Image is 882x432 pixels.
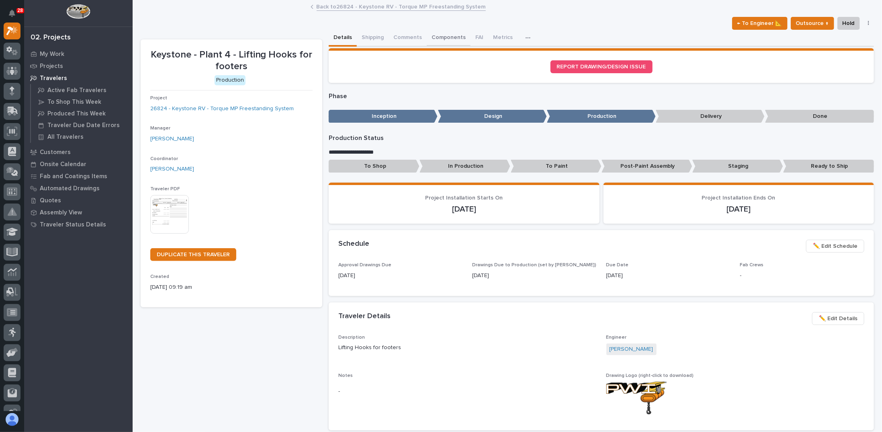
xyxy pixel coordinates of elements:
div: 02. Projects [31,33,71,42]
a: Travelers [24,72,133,84]
button: Outsource ↑ [791,17,834,30]
p: Projects [40,63,63,70]
p: Staging [692,160,783,173]
a: Active Fab Travelers [31,84,133,96]
span: Manager [150,126,170,131]
span: Created [150,274,169,279]
button: ← To Engineer 📐 [732,17,788,30]
p: Automated Drawings [40,185,100,192]
p: Phase [329,93,874,100]
a: To Shop This Week [31,96,133,107]
button: Details [329,30,357,47]
img: Workspace Logo [66,4,90,19]
button: ✏️ Edit Details [812,312,864,325]
span: Traveler PDF [150,187,180,191]
p: Production Status [329,134,874,142]
p: In Production [420,160,510,173]
a: REPORT DRAWING/DESIGN ISSUE [550,60,653,73]
button: Comments [389,30,427,47]
p: [DATE] 09:19 am [150,283,313,292]
p: Delivery [656,110,765,123]
p: Keystone - Plant 4 - Lifting Hooks for footers [150,49,313,72]
a: [PERSON_NAME] [610,345,653,354]
a: Assembly View [24,206,133,218]
p: To Shop This Week [47,99,101,106]
a: Onsite Calendar [24,158,133,170]
span: ✏️ Edit Details [819,314,857,323]
p: - [740,272,864,280]
p: [DATE] [338,204,589,214]
p: Assembly View [40,209,82,216]
span: Project Installation Starts On [425,195,503,201]
button: Notifications [4,5,20,22]
a: [PERSON_NAME] [150,135,194,143]
a: DUPLICATE THIS TRAVELER [150,248,236,261]
span: DUPLICATE THIS TRAVELER [157,252,230,257]
span: Due Date [606,263,629,267]
a: 26824 - Keystone RV - Torque MP Freestanding System [150,105,294,113]
span: Approval Drawings Due [338,263,391,267]
button: FAI [471,30,488,47]
p: [DATE] [613,204,864,214]
a: Fab and Coatings Items [24,170,133,182]
p: - [338,387,596,396]
p: All Travelers [47,134,84,141]
button: Metrics [488,30,518,47]
span: Drawings Due to Production (set by [PERSON_NAME]) [472,263,596,267]
p: Travelers [40,75,67,82]
span: Engineer [606,335,627,340]
p: My Work [40,51,64,58]
span: ← To Engineer 📐 [737,19,782,28]
img: V9Q1NMKgj0EXvZVIMGI5SQ0Li-y1PTBi7PVHvCKIh2Y [606,382,667,414]
span: REPORT DRAWING/DESIGN ISSUE [557,64,646,70]
a: My Work [24,48,133,60]
p: [DATE] [338,272,462,280]
span: Outsource ↑ [796,19,829,28]
p: Inception [329,110,438,123]
p: Produced This Week [47,110,106,117]
div: Notifications28 [10,10,20,23]
button: Shipping [357,30,389,47]
button: ✏️ Edit Schedule [806,240,864,253]
p: Traveler Status Details [40,221,106,228]
p: Lifting Hooks for footers [338,344,596,352]
span: Description [338,335,365,340]
a: Automated Drawings [24,182,133,194]
a: Quotes [24,194,133,206]
a: Projects [24,60,133,72]
span: Drawing Logo (right-click to download) [606,373,694,378]
p: 28 [18,8,23,13]
p: Traveler Due Date Errors [47,122,120,129]
p: Quotes [40,197,61,204]
a: Customers [24,146,133,158]
p: Customers [40,149,71,156]
div: Production [215,75,246,85]
a: [PERSON_NAME] [150,165,194,173]
a: Produced This Week [31,108,133,119]
h2: Traveler Details [338,312,391,321]
span: Hold [843,19,855,28]
a: All Travelers [31,131,133,142]
span: Coordinator [150,156,178,161]
span: Fab Crews [740,263,764,267]
a: Back to26824 - Keystone RV - Torque MP Freestanding System [317,2,486,11]
span: ✏️ Edit Schedule [813,241,857,251]
p: [DATE] [606,272,731,280]
p: Done [765,110,874,123]
button: Hold [837,17,860,30]
span: Project [150,96,167,101]
p: Fab and Coatings Items [40,173,107,180]
button: users-avatar [4,411,20,428]
p: Ready to Ship [783,160,874,173]
span: Project Installation Ends On [702,195,776,201]
p: To Shop [329,160,420,173]
p: [DATE] [472,272,596,280]
button: Components [427,30,471,47]
p: Active Fab Travelers [47,87,106,94]
span: Notes [338,373,353,378]
p: To Paint [511,160,602,173]
p: Post-Paint Assembly [602,160,692,173]
p: Design [438,110,547,123]
h2: Schedule [338,240,369,249]
a: Traveler Status Details [24,218,133,230]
